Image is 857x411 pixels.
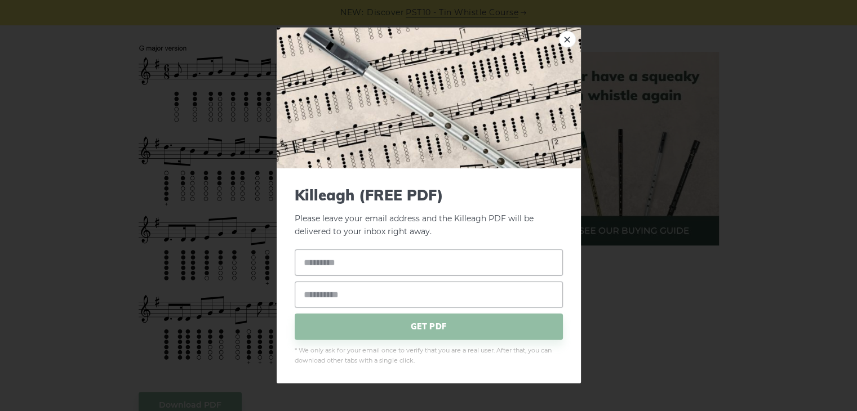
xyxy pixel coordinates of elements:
p: Please leave your email address and the Killeagh PDF will be delivered to your inbox right away. [295,186,563,238]
span: GET PDF [295,313,563,339]
span: * We only ask for your email once to verify that you are a real user. After that, you can downloa... [295,345,563,365]
span: Killeagh (FREE PDF) [295,186,563,204]
a: × [559,31,576,48]
img: Tin Whistle Tab Preview [277,28,581,168]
